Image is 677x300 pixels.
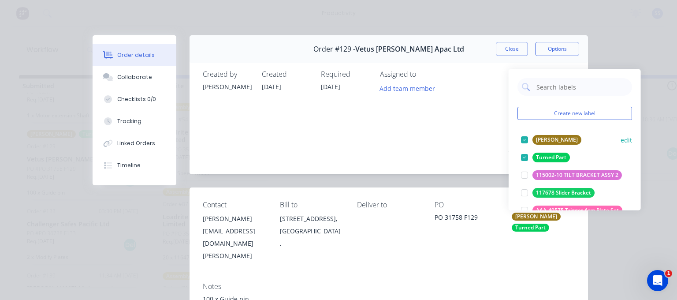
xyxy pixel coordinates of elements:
div: Turned Part [532,153,570,162]
div: 117678 Slider Bracket [532,188,595,198]
button: Create new label [517,107,632,120]
div: Checklists 0/0 [117,95,156,103]
div: [PERSON_NAME] [512,213,561,221]
button: Linked Orders [93,132,176,154]
button: Turned Part [517,151,573,164]
div: Order details [117,51,155,59]
div: Linked Orders [117,139,155,147]
div: Created [262,70,310,79]
div: [PERSON_NAME] [532,135,581,145]
button: 117678 Slider Bracket [517,187,598,199]
div: Required [321,70,369,79]
iframe: Intercom live chat [647,270,668,291]
div: Deliver to [357,201,420,209]
span: 1 [665,270,672,277]
div: 115002-10 TILT BRACKET ASSY 2 [532,170,622,180]
div: PO [435,201,498,209]
div: Timeline [117,161,141,169]
div: Turned Part [512,224,549,232]
div: Tracking [117,117,141,125]
div: [EMAIL_ADDRESS][DOMAIN_NAME][PERSON_NAME] [203,225,266,262]
div: [STREET_ADDRESS],[GEOGRAPHIC_DATA] , [280,213,343,250]
input: Search labels [536,78,628,96]
button: Tracking [93,110,176,132]
button: Order details [93,44,176,66]
span: Order #129 - [313,45,355,53]
span: [DATE] [321,82,340,91]
button: Timeline [93,154,176,176]
button: Checklists 0/0 [93,88,176,110]
button: edit [621,135,632,144]
div: [PERSON_NAME] [203,82,251,91]
button: Close [496,42,528,56]
div: [STREET_ADDRESS], [280,213,343,225]
button: 115002-10 TILT BRACKET ASSY 2 [517,169,625,181]
button: AAA-40575 Trigger Arm Plate Set [517,204,626,217]
div: Created by [203,70,251,79]
span: [DATE] [262,82,281,91]
div: [PERSON_NAME] [203,213,266,225]
button: Add team member [380,82,440,94]
div: [PERSON_NAME][EMAIL_ADDRESS][DOMAIN_NAME][PERSON_NAME] [203,213,266,262]
button: [PERSON_NAME] [517,134,585,146]
div: Bill to [280,201,343,209]
div: Notes [203,282,575,291]
button: Options [535,42,579,56]
span: Vetus [PERSON_NAME] Apac Ltd [355,45,464,53]
div: [GEOGRAPHIC_DATA] , [280,225,343,250]
div: AAA-40575 Trigger Arm Plate Set [532,206,622,215]
div: Collaborate [117,73,152,81]
button: Collaborate [93,66,176,88]
div: PO 31758 F129 [435,213,498,225]
div: Assigned to [380,70,468,79]
div: Contact [203,201,266,209]
button: Add team member [375,82,440,94]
